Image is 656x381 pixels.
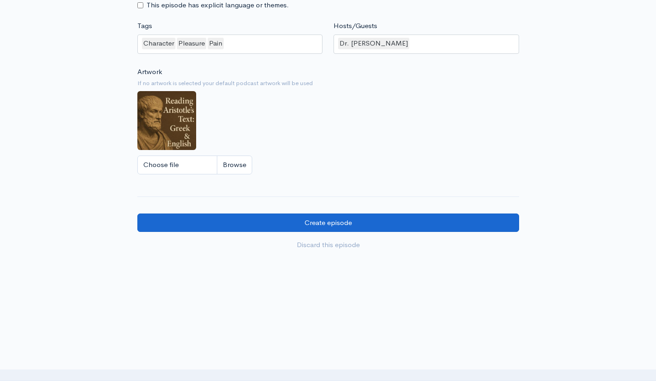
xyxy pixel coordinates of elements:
[137,67,162,77] label: Artwork
[142,38,175,49] div: Character
[137,79,519,88] small: If no artwork is selected your default podcast artwork will be used
[208,38,224,49] div: Pain
[137,236,519,254] a: Discard this episode
[334,21,377,31] label: Hosts/Guests
[137,21,152,31] label: Tags
[338,38,409,49] div: Dr. [PERSON_NAME]
[137,214,519,232] input: Create episode
[177,38,206,49] div: Pleasure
